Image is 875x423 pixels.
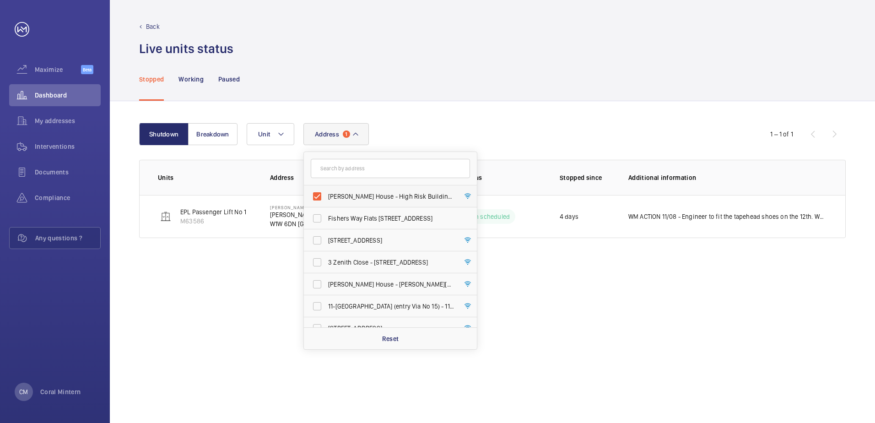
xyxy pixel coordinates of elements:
[328,258,454,267] span: 3 Zenith Close - [STREET_ADDRESS]
[328,192,454,201] span: [PERSON_NAME] House - High Risk Building - [PERSON_NAME][GEOGRAPHIC_DATA]
[35,168,101,177] span: Documents
[180,207,246,217] p: EPL Passenger Lift No 1
[270,210,379,219] p: [PERSON_NAME] House
[35,91,101,100] span: Dashboard
[270,205,379,210] p: [PERSON_NAME] House - High Risk Building
[35,233,100,243] span: Any questions ?
[770,130,793,139] div: 1 – 1 of 1
[328,280,454,289] span: [PERSON_NAME] House - [PERSON_NAME][GEOGRAPHIC_DATA]
[139,75,164,84] p: Stopped
[35,142,101,151] span: Interventions
[382,334,399,343] p: Reset
[270,219,379,228] p: W1W 6DN [GEOGRAPHIC_DATA]
[328,214,454,223] span: Fishers Way Flats [STREET_ADDRESS]
[188,123,238,145] button: Breakdown
[328,236,454,245] span: [STREET_ADDRESS]
[178,75,203,84] p: Working
[19,387,28,396] p: CM
[40,387,81,396] p: Coral Mintern
[81,65,93,74] span: Beta
[139,40,233,57] h1: Live units status
[343,130,350,138] span: 1
[35,193,101,202] span: Compliance
[247,123,294,145] button: Unit
[146,22,160,31] p: Back
[560,173,614,182] p: Stopped since
[311,159,470,178] input: Search by address
[628,173,827,182] p: Additional information
[158,173,255,182] p: Units
[628,212,827,221] p: WM ACTION 11/08 - Engineer to fit the tapehead shoes on the 12th. WM ACTION 07/08 - Attended site...
[139,123,189,145] button: Shutdown
[218,75,240,84] p: Paused
[35,116,101,125] span: My addresses
[315,130,339,138] span: Address
[35,65,81,74] span: Maximize
[560,212,578,221] p: 4 days
[258,130,270,138] span: Unit
[270,173,400,182] p: Address
[328,324,454,333] span: [STREET_ADDRESS]
[303,123,369,145] button: Address1
[180,217,246,226] p: M63586
[328,302,454,311] span: 11-[GEOGRAPHIC_DATA] (entry Via No 15) - 11-[GEOGRAPHIC_DATA] ([STREET_ADDRESS]
[160,211,171,222] img: elevator.svg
